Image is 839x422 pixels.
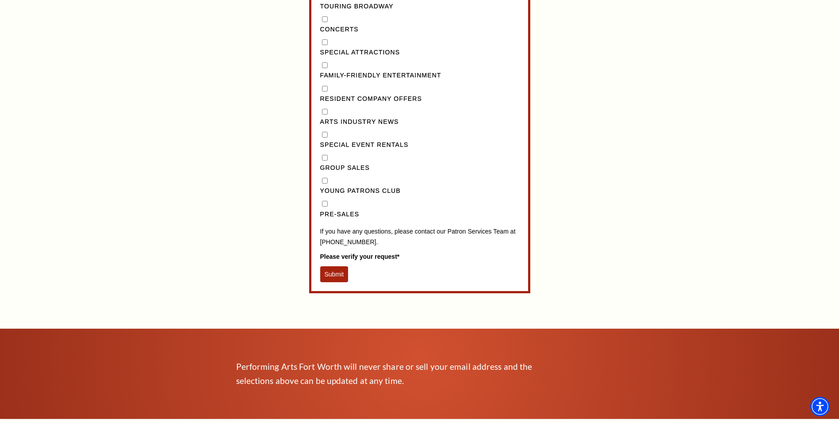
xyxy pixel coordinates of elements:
[320,94,519,104] label: Resident Company Offers
[320,47,519,58] label: Special Attractions
[320,70,519,81] label: Family-Friendly Entertainment
[320,117,519,127] label: Arts Industry News
[236,360,546,388] p: Performing Arts Fort Worth will never share or sell your email address and the selections above c...
[320,209,519,220] label: Pre-Sales
[320,140,519,150] label: Special Event Rentals
[320,1,519,12] label: Touring Broadway
[320,24,519,35] label: Concerts
[320,266,349,282] button: Submit
[320,186,519,196] label: Young Patrons Club
[320,226,519,247] p: If you have any questions, please contact our Patron Services Team at [PHONE_NUMBER].
[810,397,830,416] div: Accessibility Menu
[320,252,519,261] label: Please verify your request*
[320,163,519,173] label: Group Sales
